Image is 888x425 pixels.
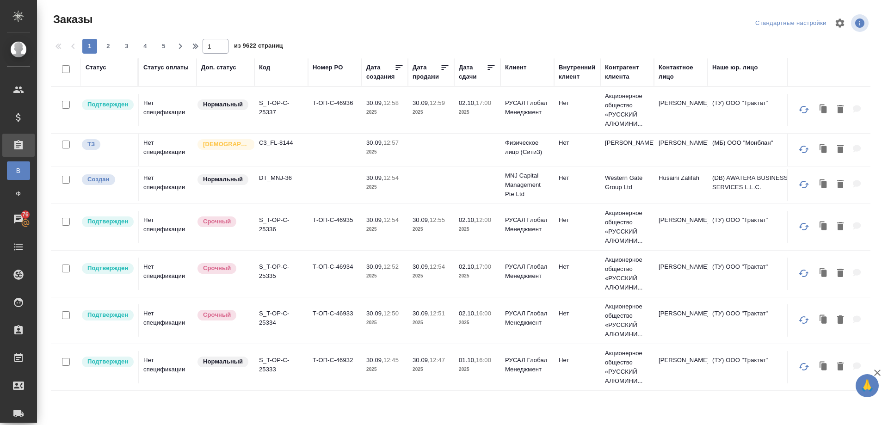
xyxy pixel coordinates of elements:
[366,225,403,234] p: 2025
[793,309,815,331] button: Обновить
[413,310,430,317] p: 30.09,
[413,99,430,106] p: 30.09,
[366,271,403,281] p: 2025
[559,138,596,148] p: Нет
[197,262,250,275] div: Выставляется автоматически, если на указанный объем услуг необходимо больше времени в стандартном...
[654,351,708,383] td: [PERSON_NAME]
[793,356,815,378] button: Обновить
[86,63,106,72] div: Статус
[413,263,430,270] p: 30.09,
[708,211,819,243] td: (ТУ) ООО "Трактат"
[366,216,383,223] p: 30.09,
[832,311,848,330] button: Удалить
[87,357,128,366] p: Подтвержден
[308,304,362,337] td: Т-ОП-С-46933
[197,309,250,321] div: Выставляется автоматически, если на указанный объем услуг необходимо больше времени в стандартном...
[139,211,197,243] td: Нет спецификации
[708,134,819,166] td: (МБ) ООО "Монблан"
[793,173,815,196] button: Обновить
[87,100,128,109] p: Подтвержден
[259,216,303,234] p: S_T-OP-C-25336
[476,99,491,106] p: 17:00
[139,351,197,383] td: Нет спецификации
[559,216,596,225] p: Нет
[430,310,445,317] p: 12:51
[654,258,708,290] td: [PERSON_NAME]
[366,263,383,270] p: 30.09,
[505,356,549,374] p: РУСАЛ Глобал Менеджмент
[505,309,549,327] p: РУСАЛ Глобал Менеджмент
[605,63,649,81] div: Контрагент клиента
[459,310,476,317] p: 02.10,
[476,263,491,270] p: 17:00
[459,225,496,234] p: 2025
[203,264,231,273] p: Срочный
[383,263,399,270] p: 12:52
[459,318,496,327] p: 2025
[119,39,134,54] button: 3
[87,310,128,320] p: Подтвержден
[505,99,549,117] p: РУСАЛ Глобал Менеджмент
[430,216,445,223] p: 12:55
[832,175,848,194] button: Удалить
[81,262,133,275] div: Выставляет КМ после уточнения всех необходимых деталей и получения согласия клиента на запуск. С ...
[259,63,270,72] div: Код
[559,173,596,183] p: Нет
[559,356,596,365] p: Нет
[605,92,649,129] p: Акционерное общество «РУССКИЙ АЛЮМИНИ...
[366,108,403,117] p: 2025
[197,173,250,186] div: Статус по умолчанию для стандартных заказов
[605,349,649,386] p: Акционерное общество «РУССКИЙ АЛЮМИНИ...
[476,310,491,317] p: 16:00
[505,262,549,281] p: РУСАЛ Глобал Менеджмент
[366,183,403,192] p: 2025
[708,351,819,383] td: (ТУ) ООО "Трактат"
[156,42,171,51] span: 5
[654,94,708,126] td: [PERSON_NAME]
[366,310,383,317] p: 30.09,
[413,357,430,363] p: 30.09,
[197,216,250,228] div: Выставляется автоматически, если на указанный объем услуг необходимо больше времени в стандартном...
[505,63,526,72] div: Клиент
[197,99,250,111] div: Статус по умолчанию для стандартных заказов
[139,258,197,290] td: Нет спецификации
[459,108,496,117] p: 2025
[815,140,832,159] button: Клонировать
[203,140,249,149] p: [DEMOGRAPHIC_DATA]
[259,138,303,148] p: C3_FL-8144
[815,175,832,194] button: Клонировать
[366,139,383,146] p: 30.09,
[383,310,399,317] p: 12:50
[708,304,819,337] td: (ТУ) ООО "Трактат"
[366,63,395,81] div: Дата создания
[366,99,383,106] p: 30.09,
[203,217,231,226] p: Срочный
[559,262,596,271] p: Нет
[659,63,703,81] div: Контактное лицо
[829,12,851,34] span: Настроить таблицу
[459,216,476,223] p: 02.10,
[234,40,283,54] span: из 9622 страниц
[793,216,815,238] button: Обновить
[654,211,708,243] td: [PERSON_NAME]
[815,311,832,330] button: Клонировать
[308,94,362,126] td: Т-ОП-С-46936
[366,174,383,181] p: 30.09,
[430,99,445,106] p: 12:59
[793,138,815,160] button: Обновить
[366,365,403,374] p: 2025
[413,108,450,117] p: 2025
[815,100,832,119] button: Клонировать
[308,211,362,243] td: Т-ОП-С-46935
[139,94,197,126] td: Нет спецификации
[851,14,870,32] span: Посмотреть информацию
[559,309,596,318] p: Нет
[101,39,116,54] button: 2
[383,357,399,363] p: 12:45
[201,63,236,72] div: Доп. статус
[605,138,649,148] p: [PERSON_NAME]
[87,140,95,149] p: ТЗ
[654,304,708,337] td: [PERSON_NAME]
[413,63,440,81] div: Дата продажи
[383,99,399,106] p: 12:58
